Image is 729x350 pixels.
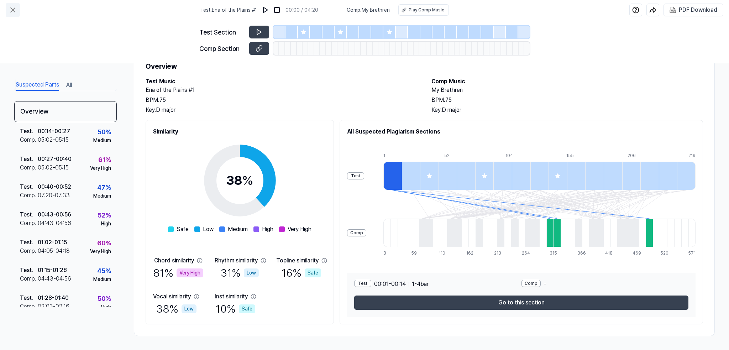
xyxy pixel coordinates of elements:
[411,250,418,256] div: 59
[98,127,111,137] div: 50 %
[20,210,38,219] div: Test .
[262,6,269,14] img: play
[215,292,248,301] div: Inst similarity
[20,266,38,275] div: Test .
[20,302,38,311] div: Comp .
[153,127,326,136] h2: Similarity
[632,6,639,14] img: help
[20,191,38,200] div: Comp .
[660,250,667,256] div: 520
[93,192,111,200] div: Medium
[200,6,257,14] span: Test . Ena of the Plains #1
[226,171,253,190] div: 38
[20,238,38,247] div: Test .
[38,247,70,255] div: 04:05 - 04:18
[93,276,111,283] div: Medium
[239,304,255,313] div: Safe
[38,183,71,191] div: 00:40 - 00:52
[38,238,67,247] div: 01:02 - 01:15
[16,79,59,91] button: Suspected Parts
[347,6,390,14] span: Comp . My Brethren
[90,248,111,255] div: Very High
[20,247,38,255] div: Comp .
[215,256,258,265] div: Rhythm similarity
[146,106,417,114] div: Key. D major
[38,136,69,144] div: 05:02 - 05:15
[14,101,117,122] div: Overview
[38,155,72,163] div: 00:27 - 00:40
[305,268,321,277] div: Safe
[97,266,111,276] div: 45 %
[38,294,69,302] div: 01:28 - 01:40
[374,280,406,288] span: 00:01 - 00:14
[550,250,557,256] div: 315
[182,304,196,313] div: Low
[244,268,259,277] div: Low
[38,163,69,172] div: 05:02 - 05:15
[38,266,67,275] div: 01:15 - 01:28
[285,6,318,14] div: 00:00 / 04:20
[262,225,273,234] span: High
[354,280,371,287] div: Test
[649,6,656,14] img: share
[98,294,111,303] div: 50 %
[444,152,463,159] div: 52
[38,191,70,200] div: 07:20 - 07:33
[679,5,717,15] div: PDF Download
[242,173,253,188] span: %
[20,294,38,302] div: Test .
[101,303,111,311] div: High
[153,265,203,281] div: 81 %
[199,27,245,37] div: Test Section
[177,268,203,277] div: Very High
[688,152,696,159] div: 219
[203,225,214,234] span: Low
[347,127,696,136] h2: All Suspected Plagiarism Sections
[20,275,38,283] div: Comp .
[199,44,245,53] div: Comp Section
[38,127,70,136] div: 00:14 - 00:27
[177,225,189,234] span: Safe
[439,250,446,256] div: 110
[633,250,640,256] div: 469
[20,155,38,163] div: Test .
[566,152,585,159] div: 155
[98,210,111,220] div: 52 %
[276,256,319,265] div: Topline similarity
[98,155,111,164] div: 61 %
[383,152,402,159] div: 1
[577,250,584,256] div: 366
[288,225,311,234] span: Very High
[38,302,69,311] div: 02:03 - 02:16
[156,301,196,317] div: 38 %
[153,292,191,301] div: Vocal similarity
[216,301,255,317] div: 10 %
[273,6,280,14] img: stop
[282,265,321,281] div: 16 %
[146,61,703,72] h1: Overview
[521,280,541,287] div: Comp
[146,77,417,86] h2: Test Music
[605,250,612,256] div: 418
[398,4,449,16] button: Play Comp Music
[521,280,689,288] div: -
[20,136,38,144] div: Comp .
[228,225,248,234] span: Medium
[20,219,38,228] div: Comp .
[347,229,366,236] div: Comp
[93,137,111,144] div: Medium
[409,7,444,13] div: Play Comp Music
[383,250,390,256] div: 8
[101,220,111,228] div: High
[522,250,529,256] div: 264
[38,275,71,283] div: 04:43 - 04:56
[688,250,696,256] div: 571
[146,86,417,94] h2: Ena of the Plains #1
[38,219,71,228] div: 04:43 - 04:56
[494,250,501,256] div: 213
[505,152,524,159] div: 104
[431,77,703,86] h2: Comp Music
[154,256,194,265] div: Chord similarity
[668,4,719,16] button: PDF Download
